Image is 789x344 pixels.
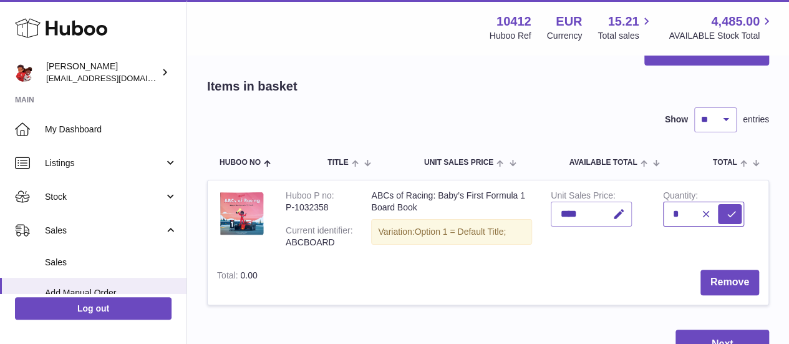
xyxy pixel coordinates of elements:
span: 15.21 [607,13,639,30]
span: entries [743,114,769,125]
span: Unit Sales Price [424,159,493,167]
div: ABCBOARD [286,237,352,248]
span: Listings [45,157,164,169]
span: Huboo no [220,159,261,167]
div: Variation: [371,219,532,245]
span: 4,485.00 [711,13,760,30]
span: AVAILABLE Stock Total [669,30,774,42]
span: 0.00 [240,270,257,280]
span: Stock [45,191,164,203]
a: 15.21 Total sales [598,13,653,42]
div: [PERSON_NAME] [46,61,158,84]
span: Total [713,159,737,167]
div: Huboo P no [286,190,334,204]
button: Remove [700,270,759,295]
a: Log out [15,297,172,320]
img: ABCs of Racing: Baby’s First Formula 1 Board Book [217,190,267,238]
div: P-1032358 [286,202,352,214]
label: Total [217,270,240,283]
span: Sales [45,257,177,268]
span: Option 1 = Default Title; [415,227,506,237]
div: Current identifier [286,225,352,238]
td: ABCs of Racing: Baby’s First Formula 1 Board Book [362,180,541,261]
span: Title [327,159,348,167]
label: Quantity [663,190,698,204]
a: 4,485.00 AVAILABLE Stock Total [669,13,774,42]
label: Show [665,114,688,125]
h2: Items in basket [207,78,298,95]
span: My Dashboard [45,124,177,135]
strong: EUR [556,13,582,30]
strong: 10412 [496,13,531,30]
div: Huboo Ref [490,30,531,42]
span: Sales [45,225,164,237]
span: Add Manual Order [45,287,177,299]
label: Unit Sales Price [551,190,615,204]
span: Total sales [598,30,653,42]
span: [EMAIL_ADDRESS][DOMAIN_NAME] [46,73,183,83]
span: AVAILABLE Total [569,159,637,167]
div: Currency [547,30,583,42]
img: internalAdmin-10412@internal.huboo.com [15,63,34,82]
